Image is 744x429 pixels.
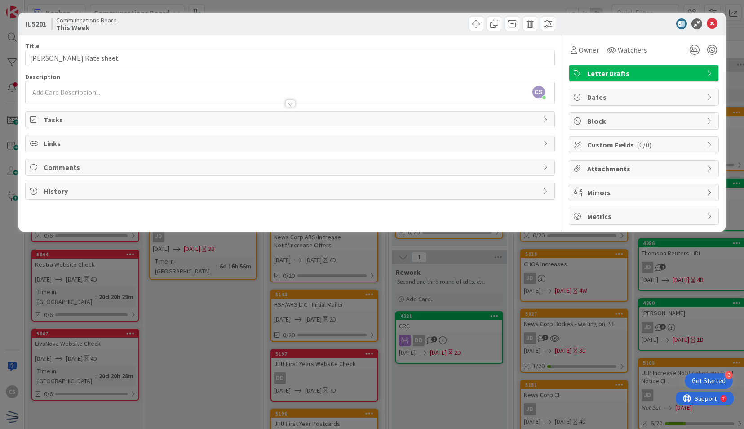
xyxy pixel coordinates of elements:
span: Attachments [587,163,702,174]
div: Get Started [692,376,726,385]
span: Tasks [44,114,538,125]
span: Metrics [587,211,702,222]
span: Watchers [618,45,647,55]
span: Comments [44,162,538,173]
b: 5201 [32,19,46,28]
div: 2 [47,4,49,11]
span: Support [19,1,41,12]
input: type card name here... [25,50,554,66]
label: Title [25,42,40,50]
span: Custom Fields [587,139,702,150]
b: This Week [56,24,117,31]
div: Open Get Started checklist, remaining modules: 3 [685,373,733,389]
span: Dates [587,92,702,103]
div: 3 [725,371,733,379]
span: Mirrors [587,187,702,198]
span: ID [25,18,46,29]
span: Letter Drafts [587,68,702,79]
span: Communcations Board [56,17,117,24]
span: CS [532,86,545,98]
span: Links [44,138,538,149]
span: History [44,186,538,197]
span: ( 0/0 ) [637,140,651,149]
span: Description [25,73,60,81]
span: Block [587,116,702,126]
span: Owner [579,45,599,55]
